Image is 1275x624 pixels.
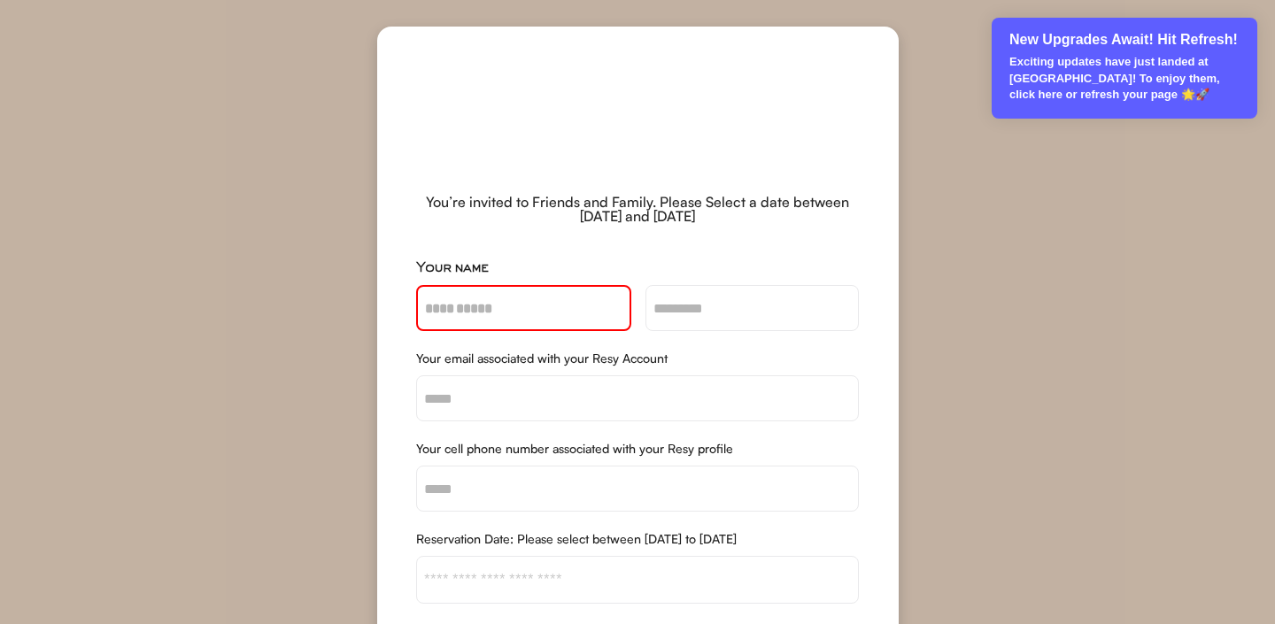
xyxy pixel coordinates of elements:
[549,65,726,166] img: Screenshot%202025-08-11%20at%2010.33.52%E2%80%AFAM.png
[1009,30,1241,50] p: New Upgrades Await! Hit Refresh!
[416,533,859,545] div: Reservation Date: Please select between [DATE] to [DATE]
[416,443,859,455] div: Your cell phone number associated with your Resy profile
[416,352,859,365] div: Your email associated with your Resy Account
[416,195,860,223] div: You’re invited to Friends and Family. Please Select a date between [DATE] and [DATE]
[416,262,859,274] div: Your name
[1009,54,1241,103] p: Exciting updates have just landed at [GEOGRAPHIC_DATA]! To enjoy them, click here or refresh your...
